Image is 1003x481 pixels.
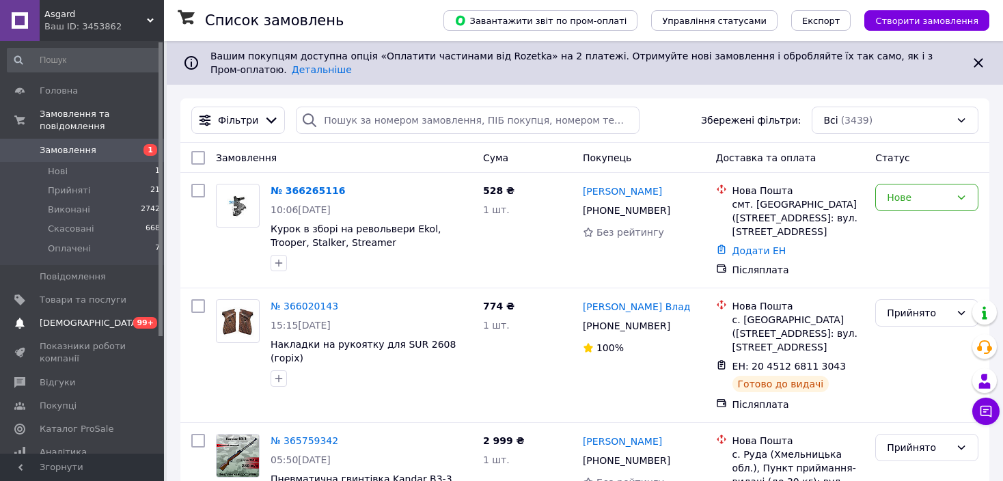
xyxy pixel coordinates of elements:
[296,107,640,134] input: Пошук за номером замовлення, ПІБ покупця, номером телефону, Email, номером накладної
[271,185,345,196] a: № 366265116
[972,398,1000,425] button: Чат з покупцем
[216,184,260,228] a: Фото товару
[271,339,456,363] a: Накладки на рукоятку для SUR 2608 (горіх)
[40,317,141,329] span: [DEMOGRAPHIC_DATA]
[48,165,68,178] span: Нові
[7,48,161,72] input: Пошук
[864,10,989,31] button: Створити замовлення
[40,85,78,97] span: Головна
[732,197,865,238] div: смт. [GEOGRAPHIC_DATA] ([STREET_ADDRESS]: вул. [STREET_ADDRESS]
[841,115,873,126] span: (3439)
[40,294,126,306] span: Товари та послуги
[40,271,106,283] span: Повідомлення
[583,435,662,448] a: [PERSON_NAME]
[823,113,838,127] span: Всі
[217,304,259,339] img: Фото товару
[40,376,75,389] span: Відгуки
[40,144,96,156] span: Замовлення
[271,204,331,215] span: 10:06[DATE]
[732,398,865,411] div: Післяплата
[887,190,950,205] div: Нове
[150,184,160,197] span: 21
[271,454,331,465] span: 05:50[DATE]
[483,204,510,215] span: 1 шт.
[596,227,664,238] span: Без рейтингу
[143,144,157,156] span: 1
[40,423,113,435] span: Каталог ProSale
[732,434,865,448] div: Нова Пошта
[580,201,673,220] div: [PHONE_NUMBER]
[583,184,662,198] a: [PERSON_NAME]
[216,152,277,163] span: Замовлення
[851,14,989,25] a: Створити замовлення
[802,16,840,26] span: Експорт
[580,316,673,335] div: [PHONE_NUMBER]
[218,113,258,127] span: Фільтри
[40,446,87,458] span: Аналітика
[701,113,801,127] span: Збережені фільтри:
[133,317,157,329] span: 99+
[887,305,950,320] div: Прийнято
[580,451,673,470] div: [PHONE_NUMBER]
[217,192,259,220] img: Фото товару
[732,376,829,392] div: Готово до видачі
[732,299,865,313] div: Нова Пошта
[716,152,816,163] span: Доставка та оплата
[216,434,260,478] a: Фото товару
[732,184,865,197] div: Нова Пошта
[40,108,164,133] span: Замовлення та повідомлення
[48,184,90,197] span: Прийняті
[875,16,978,26] span: Створити замовлення
[583,300,691,314] a: [PERSON_NAME] Влад
[48,204,90,216] span: Виконані
[216,299,260,343] a: Фото товару
[271,223,441,248] a: Курок в зборі на револьвери Ekol, Trooper, Stalker, Streamer
[483,301,514,312] span: 774 ₴
[146,223,160,235] span: 668
[483,320,510,331] span: 1 шт.
[217,435,259,477] img: Фото товару
[44,20,164,33] div: Ваш ID: 3453862
[732,313,865,354] div: с. [GEOGRAPHIC_DATA] ([STREET_ADDRESS]: вул. [STREET_ADDRESS]
[454,14,627,27] span: Завантажити звіт по пром-оплаті
[887,440,950,455] div: Прийнято
[483,185,514,196] span: 528 ₴
[205,12,344,29] h1: Список замовлень
[443,10,637,31] button: Завантажити звіт по пром-оплаті
[44,8,147,20] span: Asgard
[483,435,525,446] span: 2 999 ₴
[40,340,126,365] span: Показники роботи компанії
[292,64,352,75] a: Детальніше
[48,223,94,235] span: Скасовані
[210,51,933,75] span: Вашим покупцям доступна опція «Оплатити частинами від Rozetka» на 2 платежі. Отримуйте нові замов...
[732,361,847,372] span: ЕН: 20 4512 6811 3043
[732,245,786,256] a: Додати ЕН
[155,243,160,255] span: 7
[662,16,767,26] span: Управління статусами
[483,454,510,465] span: 1 шт.
[271,320,331,331] span: 15:15[DATE]
[732,263,865,277] div: Післяплата
[155,165,160,178] span: 1
[48,243,91,255] span: Оплачені
[40,400,77,412] span: Покупці
[141,204,160,216] span: 2742
[791,10,851,31] button: Експорт
[483,152,508,163] span: Cума
[651,10,778,31] button: Управління статусами
[596,342,624,353] span: 100%
[271,301,338,312] a: № 366020143
[271,435,338,446] a: № 365759342
[583,152,631,163] span: Покупець
[875,152,910,163] span: Статус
